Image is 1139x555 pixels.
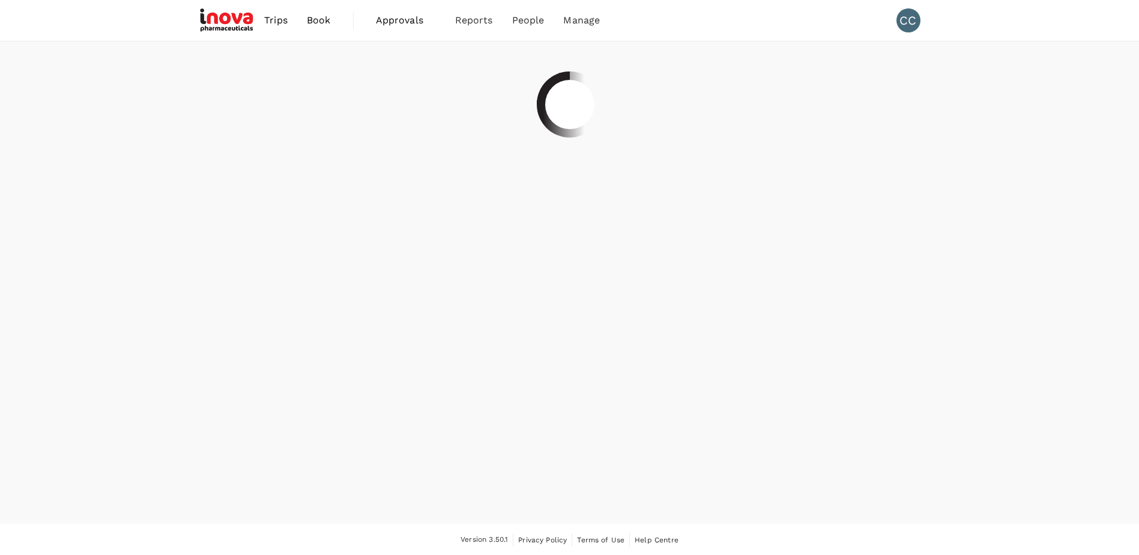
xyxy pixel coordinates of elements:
span: Help Centre [635,536,678,544]
img: iNova Pharmaceuticals [200,7,255,34]
span: Terms of Use [577,536,624,544]
div: CC [896,8,920,32]
span: People [512,13,545,28]
span: Reports [455,13,493,28]
a: Help Centre [635,533,678,547]
span: Book [307,13,331,28]
span: Trips [264,13,288,28]
span: Privacy Policy [518,536,567,544]
span: Approvals [376,13,436,28]
a: Terms of Use [577,533,624,547]
a: Privacy Policy [518,533,567,547]
span: Version 3.50.1 [461,534,508,546]
span: Manage [563,13,600,28]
